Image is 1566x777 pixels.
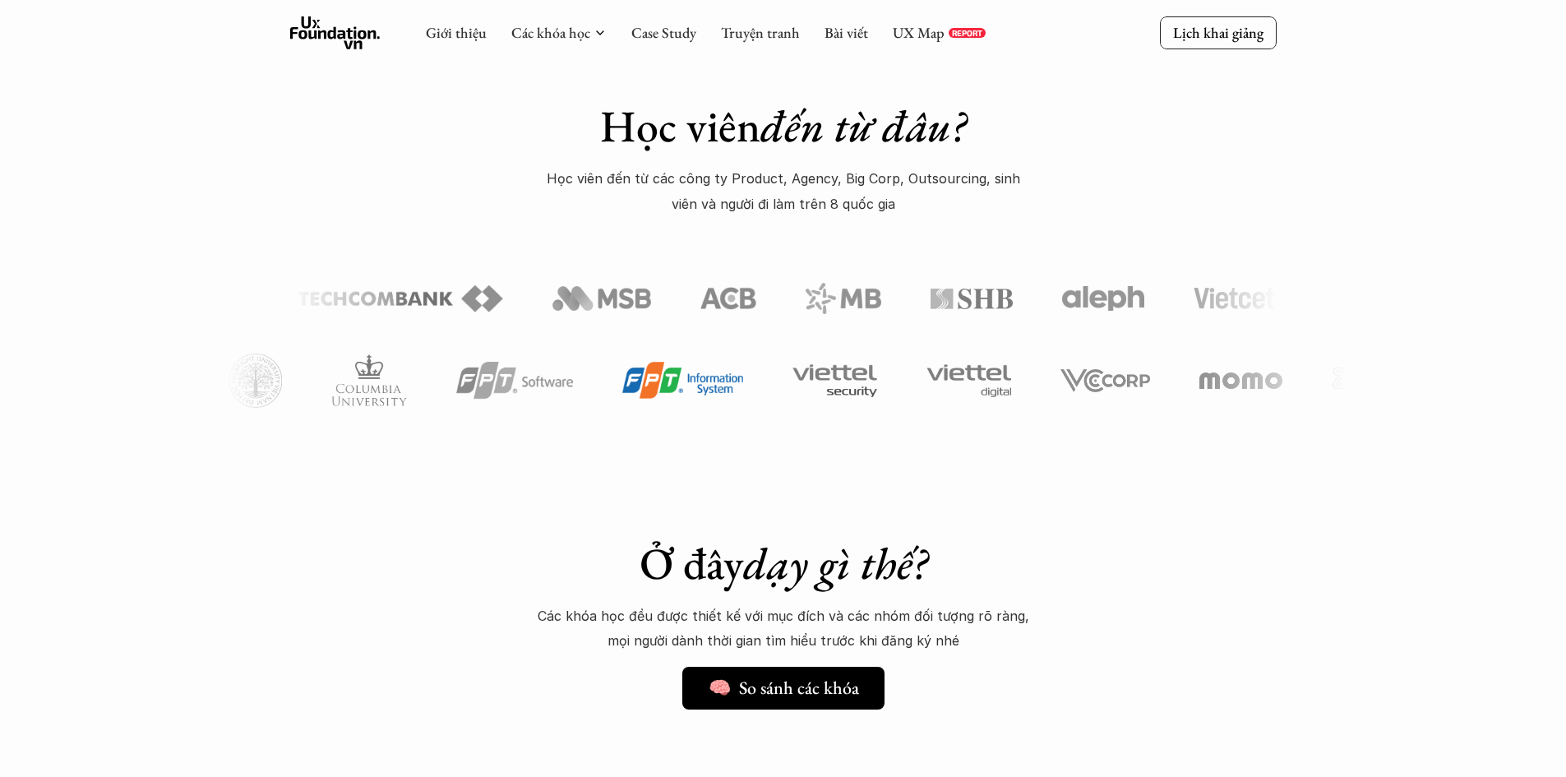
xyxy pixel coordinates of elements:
p: Học viên đến từ các công ty Product, Agency, Big Corp, Outsourcing, sinh viên và người đi làm trê... [537,166,1030,216]
a: Giới thiệu [426,23,487,42]
a: Bài viết [825,23,868,42]
h1: Ở đây [496,537,1071,590]
a: Lịch khai giảng [1160,16,1277,49]
a: 🧠 So sánh các khóa [682,667,885,710]
h5: 🧠 So sánh các khóa [709,678,859,699]
a: Case Study [631,23,696,42]
em: đến từ đâu? [760,97,966,155]
a: REPORT [949,28,986,38]
a: Truyện tranh [721,23,800,42]
em: dạy gì thế? [743,534,927,592]
p: Lịch khai giảng [1173,23,1263,42]
p: REPORT [952,28,982,38]
a: Các khóa học [511,23,590,42]
h1: Học viên [496,99,1071,153]
a: UX Map [893,23,945,42]
p: Các khóa học đều được thiết kế với mục đích và các nhóm đối tượng rõ ràng, mọi người dành thời gi... [537,604,1030,654]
